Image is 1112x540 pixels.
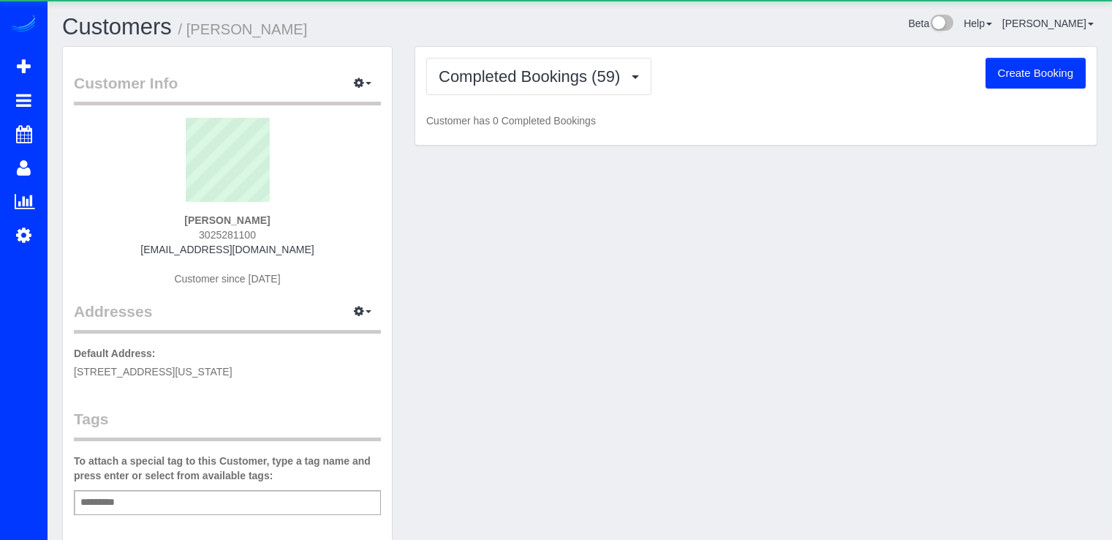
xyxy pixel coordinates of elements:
span: Completed Bookings (59) [439,67,627,86]
span: [STREET_ADDRESS][US_STATE] [74,366,232,378]
img: Automaid Logo [9,15,38,35]
a: Beta [908,18,953,29]
label: Default Address: [74,346,156,361]
legend: Tags [74,408,381,441]
a: Help [964,18,992,29]
legend: Customer Info [74,72,381,105]
a: Customers [62,14,172,40]
img: New interface [929,15,953,34]
label: To attach a special tag to this Customer, type a tag name and press enter or select from availabl... [74,454,381,483]
button: Create Booking [986,58,1086,89]
small: / [PERSON_NAME] [178,21,308,37]
span: 3025281100 [199,229,256,241]
a: [EMAIL_ADDRESS][DOMAIN_NAME] [140,244,314,255]
span: Customer since [DATE] [174,273,280,285]
strong: [PERSON_NAME] [184,214,270,226]
a: [PERSON_NAME] [1002,18,1094,29]
button: Completed Bookings (59) [426,58,651,95]
p: Customer has 0 Completed Bookings [426,113,1086,128]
